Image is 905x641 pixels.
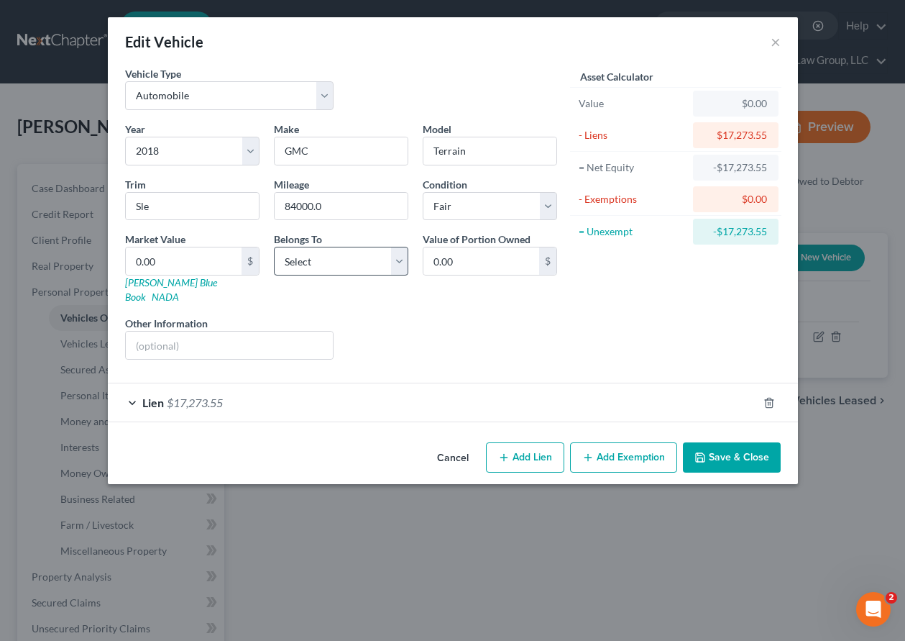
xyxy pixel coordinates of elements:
div: $ [242,247,259,275]
div: $ [539,247,556,275]
label: Value of Portion Owned [423,232,530,247]
div: = Net Equity [579,160,687,175]
div: = Unexempt [579,224,687,239]
input: (optional) [126,332,334,359]
input: -- [275,193,408,220]
iframe: Intercom live chat [856,592,891,627]
span: Belongs To [274,233,322,245]
input: 0.00 [126,247,242,275]
div: $0.00 [704,192,767,206]
a: NADA [152,291,179,303]
span: Lien [142,396,164,409]
label: Market Value [125,232,185,247]
button: × [771,33,781,50]
label: Vehicle Type [125,66,181,81]
input: ex. Nissan [275,137,408,165]
div: Value [579,96,687,111]
button: Cancel [426,444,480,473]
span: $17,273.55 [167,396,223,409]
button: Save & Close [683,442,781,473]
label: Asset Calculator [580,69,653,84]
input: ex. Altima [423,137,556,165]
div: $0.00 [704,96,767,111]
button: Add Lien [486,442,564,473]
label: Trim [125,177,146,192]
span: 2 [886,592,897,604]
span: Make [274,123,299,135]
a: [PERSON_NAME] Blue Book [125,276,217,303]
div: - Liens [579,128,687,142]
div: $17,273.55 [704,128,767,142]
label: Condition [423,177,467,192]
div: - Exemptions [579,192,687,206]
label: Other Information [125,316,208,331]
div: -$17,273.55 [704,224,767,239]
input: 0.00 [423,247,539,275]
label: Mileage [274,177,309,192]
input: ex. LS, LT, etc [126,193,259,220]
div: -$17,273.55 [704,160,767,175]
div: Edit Vehicle [125,32,204,52]
label: Year [125,122,145,137]
button: Add Exemption [570,442,677,473]
label: Model [423,122,451,137]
